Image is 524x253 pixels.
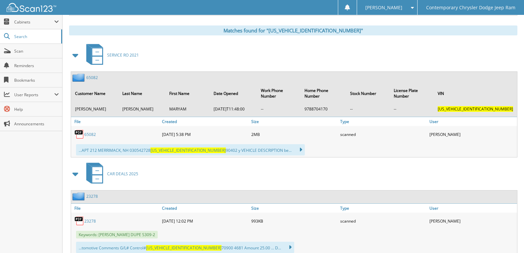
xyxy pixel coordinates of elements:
[14,92,54,98] span: User Reports
[14,34,58,39] span: Search
[438,106,513,112] span: [US_VEHICLE_IDENTIFICATION_NUMBER]
[339,117,428,126] a: Type
[160,128,250,141] div: [DATE] 5:38 PM
[76,144,305,155] div: ...APT 212 MERRIMACK, NH 030542728 90402 y VEHICLE DESCRIPTION be...
[339,128,428,141] div: scanned
[119,104,166,114] td: [PERSON_NAME]
[250,204,339,213] a: Size
[72,104,118,114] td: [PERSON_NAME]
[7,3,56,12] img: scan123-logo-white.svg
[14,77,59,83] span: Bookmarks
[107,171,138,177] span: CAR DEALS 2025
[14,106,59,112] span: Help
[84,132,96,137] a: 65082
[146,245,222,251] span: [US_VEHICLE_IDENTIFICATION_NUMBER]
[301,84,346,103] th: Home Phone Number
[258,84,301,103] th: Work Phone Number
[150,148,226,153] span: [US_VEHICLE_IDENTIFICATION_NUMBER]
[365,6,402,10] span: [PERSON_NAME]
[428,128,517,141] div: [PERSON_NAME]
[76,231,158,238] span: Keywords: [PERSON_NAME] DUPE S309-2
[107,52,139,58] span: SERVICE RO 2021
[82,161,138,187] a: CAR DEALS 2025
[74,216,84,226] img: PDF.png
[347,84,390,103] th: Stock Number
[250,117,339,126] a: Size
[491,221,524,253] iframe: Chat Widget
[72,192,86,200] img: folder2.png
[86,75,98,80] a: 65082
[72,84,118,103] th: Customer Name
[14,19,54,25] span: Cabinets
[210,104,257,114] td: [DATE]T11:48:00
[347,104,390,114] td: --
[14,121,59,127] span: Announcements
[166,104,210,114] td: MARYAM
[119,84,166,103] th: Last Name
[426,6,515,10] span: Contemporary Chrysler Dodge Jeep Ram
[69,25,517,35] div: Matches found for "[US_VEHICLE_IDENTIFICATION_NUMBER]"
[160,214,250,228] div: [DATE] 12:02 PM
[84,218,96,224] a: 23278
[72,73,86,82] img: folder2.png
[160,117,250,126] a: Created
[166,84,210,103] th: First Name
[258,104,301,114] td: --
[339,204,428,213] a: Type
[71,117,160,126] a: File
[160,204,250,213] a: Created
[14,63,59,68] span: Reminders
[250,128,339,141] div: 2MB
[428,117,517,126] a: User
[434,84,516,103] th: VIN
[428,204,517,213] a: User
[390,104,434,114] td: --
[76,242,294,253] div: ...tomotive Comments G/L# Control# 70900 4681 Amount 25.00 ... D...
[82,42,139,68] a: SERVICE RO 2021
[390,84,434,103] th: License Plate Number
[339,214,428,228] div: scanned
[74,129,84,139] img: PDF.png
[210,84,257,103] th: Date Opened
[428,214,517,228] div: [PERSON_NAME]
[71,204,160,213] a: File
[14,48,59,54] span: Scan
[86,193,98,199] a: 23278
[301,104,346,114] td: 9788704170
[250,214,339,228] div: 993KB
